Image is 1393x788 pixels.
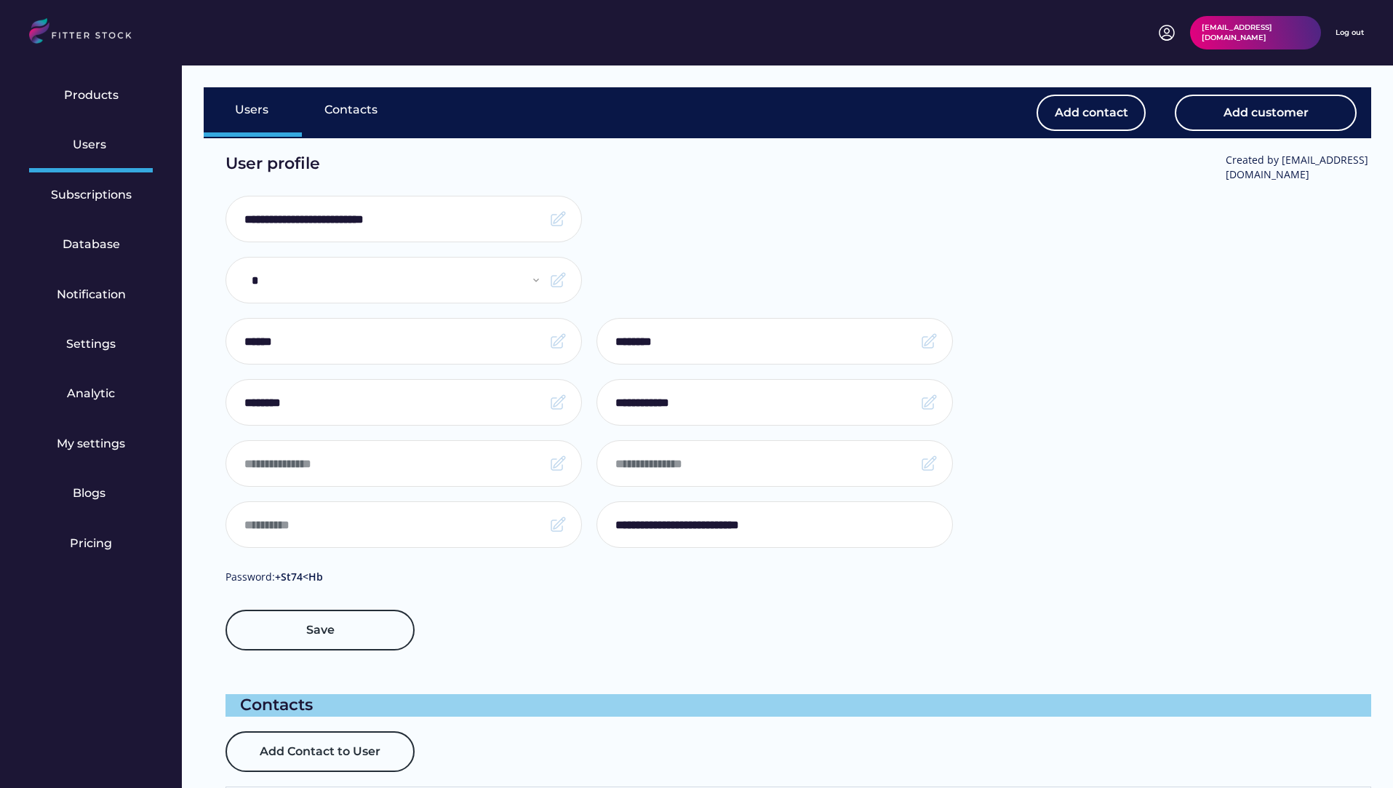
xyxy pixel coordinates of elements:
[29,18,144,48] img: LOGO.svg
[225,153,1226,175] div: User profile
[549,394,567,411] img: Frame.svg
[1158,24,1176,41] img: profile-circle.svg
[70,536,112,552] div: Pricing
[64,87,119,103] div: Products
[57,287,126,303] div: Notification
[1309,664,1382,731] iframe: chat widget
[51,187,132,203] div: Subscriptions
[1226,153,1371,181] div: Created by [EMAIL_ADDRESS][DOMAIN_NAME]
[1175,95,1357,131] button: Add customer
[73,137,109,153] div: Users
[73,485,109,501] div: Blogs
[920,455,938,472] img: Frame.svg
[1336,28,1364,38] div: Log out
[549,271,567,289] img: Frame.svg
[549,210,567,228] img: Frame.svg
[225,570,1371,588] div: Password:
[324,102,378,118] div: Contacts
[66,336,116,352] div: Settings
[549,333,567,350] img: Frame.svg
[920,394,938,411] img: Frame.svg
[1332,730,1378,773] iframe: chat widget
[235,102,271,118] div: Users
[57,436,125,452] div: My settings
[275,570,323,584] strong: +St74<Hb
[549,455,567,472] img: Frame.svg
[67,386,115,402] div: Analytic
[225,731,415,772] button: Add Contact to User
[920,333,938,350] img: Frame.svg
[63,236,120,252] div: Database
[225,694,1371,717] div: Contacts
[1037,95,1146,131] button: Add contact
[549,516,567,533] img: Frame.svg
[1202,23,1309,43] div: [EMAIL_ADDRESS][DOMAIN_NAME]
[225,610,415,650] button: Save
